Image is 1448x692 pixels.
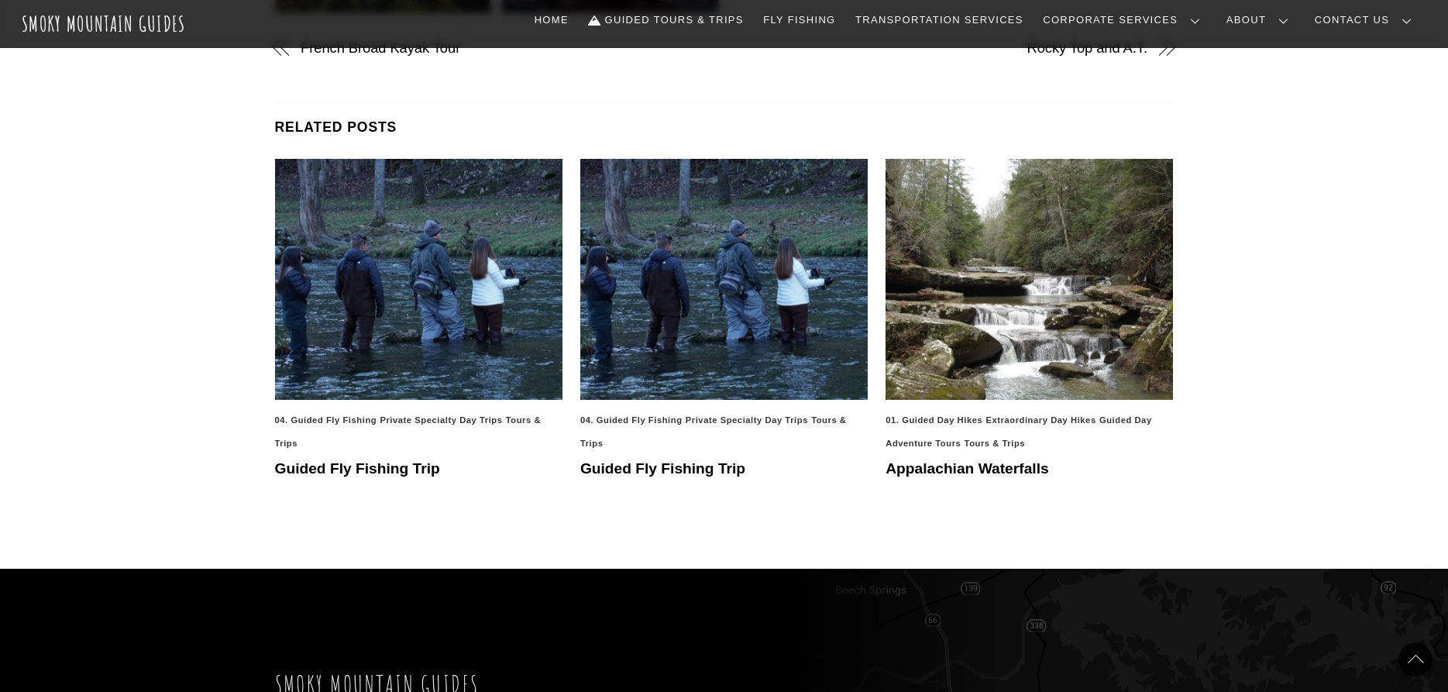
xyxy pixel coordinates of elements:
a: Private Specialty Day Trips [686,415,808,425]
a: Guided Day Adventure Tours [886,415,1151,448]
a: Tours & Trips [965,439,1026,448]
span: , [1096,415,1099,425]
h4: Related Posts [275,103,1174,139]
a: 04. Guided Fly Fishing [580,415,683,425]
img: 2242952610_0057f41b49_o-min [886,159,1173,400]
a: Fly Fishing [757,4,841,36]
a: 04. Guided Fly Fishing [275,415,377,425]
a: French Broad Kayak Tour [301,38,697,58]
a: Guided Tours & Trips [583,4,750,36]
a: Rocky Top and A.T. [751,38,1147,58]
a: About [1220,4,1301,36]
span: , [683,415,686,425]
span: , [808,415,811,425]
a: Private Specialty Day Trips [380,415,502,425]
span: , [503,415,506,425]
a: Appalachian Waterfalls [886,460,1048,477]
a: Transportation Services [849,4,1029,36]
a: Contact Us [1309,4,1424,36]
a: Smoky Mountain Guides [22,11,186,36]
span: , [377,415,380,425]
span: , [961,439,964,448]
a: Home [528,4,575,36]
a: 01. Guided Day Hikes [886,415,982,425]
span: , [982,415,985,425]
img: smokymountainguides.com-fishing_tour_02-50 [580,159,868,400]
img: smokymountainguides.com-fishing_tour_02-50 [275,159,562,400]
a: Extraordinary Day Hikes [985,415,1095,425]
a: Guided Fly Fishing Trip [275,460,440,477]
a: Guided Fly Fishing Trip [580,460,745,477]
a: Corporate Services [1037,4,1212,36]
